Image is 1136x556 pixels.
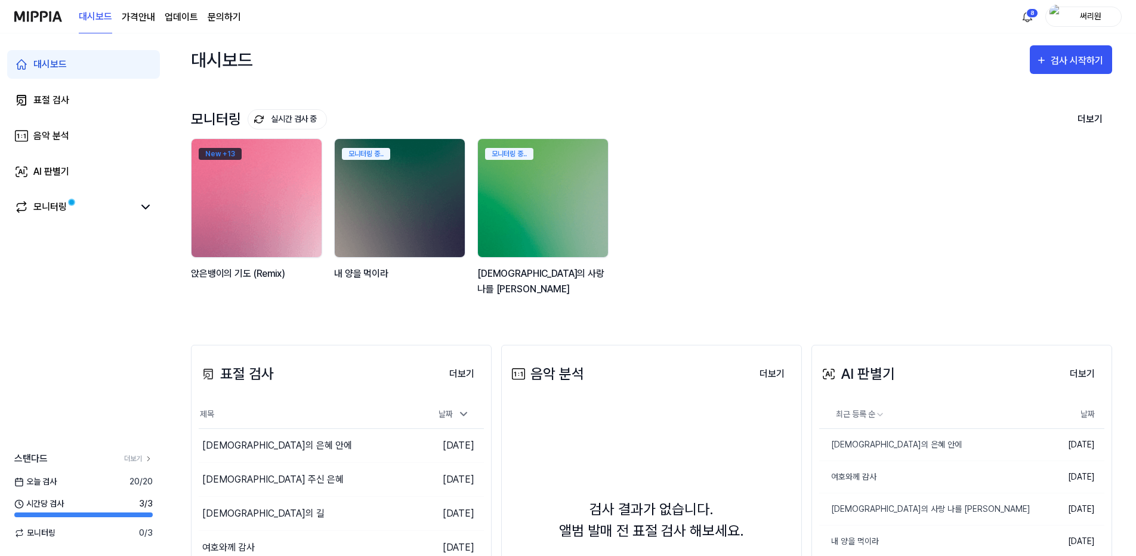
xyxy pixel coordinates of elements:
div: 여호와께 감사 [819,471,876,483]
span: 시간당 검사 [14,498,64,510]
div: 검사 결과가 없습니다. 앨범 발매 전 표절 검사 해보세요. [559,499,744,542]
div: 표절 검사 [33,93,69,107]
a: 더보기 [124,453,153,464]
td: [DATE] [413,463,484,497]
div: 음악 분석 [509,363,584,385]
button: 더보기 [1068,107,1112,132]
a: 모니터링 중..backgroundIamge내 양을 먹이라 [334,138,468,309]
div: 8 [1026,8,1038,18]
td: [DATE] [1035,461,1104,493]
div: 모니터링 [191,109,327,129]
div: New + 13 [199,148,242,160]
div: 대시보드 [191,45,253,74]
td: [DATE] [413,429,484,463]
div: [DEMOGRAPHIC_DATA]의 은혜 안에 [819,438,962,451]
div: AI 판별기 [33,165,69,179]
img: backgroundIamge [478,139,608,257]
span: 0 / 3 [139,527,153,539]
div: 내 양을 먹이라 [819,535,879,548]
img: 알림 [1020,10,1035,24]
a: 모니터링 [14,200,134,214]
span: 오늘 검사 [14,475,57,488]
th: 날짜 [1035,400,1104,429]
span: 3 / 3 [139,498,153,510]
a: AI 판별기 [7,157,160,186]
span: 모니터링 [14,527,55,539]
button: 더보기 [750,362,794,386]
a: 표절 검사 [7,86,160,115]
div: [DEMOGRAPHIC_DATA]의 은혜 안에 [202,438,352,453]
div: 모니터링 중.. [485,148,533,160]
span: 20 / 20 [129,475,153,488]
a: 모니터링 중..backgroundIamge[DEMOGRAPHIC_DATA]의 사랑 나를 [PERSON_NAME] [477,138,611,309]
img: monitoring Icon [254,115,264,124]
a: New +13backgroundIamge앉은뱅이의 기도 (Remix) [191,138,325,309]
img: backgroundIamge [335,139,465,257]
div: 내 양을 먹이라 [334,266,468,296]
button: 더보기 [440,362,484,386]
img: backgroundIamge [185,133,328,263]
a: 업데이트 [165,10,198,24]
td: [DATE] [413,497,484,531]
button: 검사 시작하기 [1030,45,1112,74]
div: 날짜 [434,404,474,424]
div: [DEMOGRAPHIC_DATA] 주신 은혜 [202,472,344,487]
th: 제목 [199,400,413,429]
button: 더보기 [1060,362,1104,386]
a: 문의하기 [208,10,241,24]
button: 알림8 [1018,7,1037,26]
div: 여호와께 감사 [202,540,255,555]
a: 음악 분석 [7,122,160,150]
div: 써리원 [1067,10,1114,23]
div: [DEMOGRAPHIC_DATA]의 사랑 나를 [PERSON_NAME] [819,503,1030,515]
div: 표절 검사 [199,363,274,385]
div: 모니터링 [33,200,67,214]
a: [DEMOGRAPHIC_DATA]의 은혜 안에 [819,429,1035,461]
div: 대시보드 [33,57,67,72]
button: 가격안내 [122,10,155,24]
div: 음악 분석 [33,129,69,143]
button: 실시간 검사 중 [248,109,327,129]
div: [DEMOGRAPHIC_DATA]의 길 [202,506,325,521]
button: profile써리원 [1045,7,1122,27]
span: 스탠다드 [14,452,48,466]
div: AI 판별기 [819,363,895,385]
div: 모니터링 중.. [342,148,390,160]
img: profile [1049,5,1064,29]
div: [DEMOGRAPHIC_DATA]의 사랑 나를 [PERSON_NAME] [477,266,611,296]
div: 앉은뱅이의 기도 (Remix) [191,266,325,296]
a: 대시보드 [7,50,160,79]
a: 여호와께 감사 [819,461,1035,493]
td: [DATE] [1035,493,1104,526]
td: [DATE] [1035,429,1104,461]
a: [DEMOGRAPHIC_DATA]의 사랑 나를 [PERSON_NAME] [819,493,1035,525]
a: 대시보드 [79,1,112,33]
div: 검사 시작하기 [1051,53,1106,69]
